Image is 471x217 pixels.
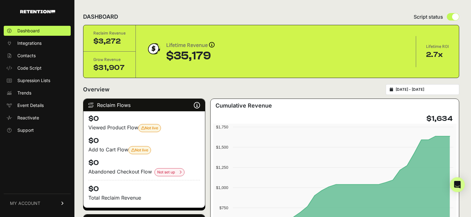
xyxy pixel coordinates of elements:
[10,200,40,206] span: MY ACCOUNT
[88,146,200,154] div: Add to Cart Flow
[4,26,71,36] a: Dashboard
[93,30,126,36] div: Reclaim Revenue
[88,180,200,194] h4: $0
[17,115,39,121] span: Reactivate
[4,88,71,98] a: Trends
[93,36,126,46] div: $3,272
[20,10,55,13] img: Retention.com
[216,101,272,110] h3: Cumulative Revenue
[4,63,71,73] a: Code Script
[4,76,71,85] a: Supression Lists
[4,100,71,110] a: Event Details
[88,168,200,176] div: Abandoned Checkout Flow
[93,63,126,73] div: $31,907
[4,125,71,135] a: Support
[83,12,118,21] h2: DASHBOARD
[17,28,40,34] span: Dashboard
[17,77,50,84] span: Supression Lists
[219,205,228,210] text: $750
[131,148,148,152] span: Not live
[88,124,200,132] div: Viewed Product Flow
[426,50,449,60] div: 2.7x
[88,158,200,168] h4: $0
[414,13,443,21] span: Script status
[450,177,465,192] div: Open Intercom Messenger
[4,51,71,61] a: Contacts
[88,114,200,124] h4: $0
[166,41,215,50] div: Lifetime Revenue
[4,194,71,213] a: MY ACCOUNT
[426,114,453,124] h4: $1,634
[216,185,228,190] text: $1,000
[216,125,228,129] text: $1,750
[83,85,109,94] h2: Overview
[166,50,215,62] div: $35,179
[88,194,200,201] p: Total Reclaim Revenue
[17,90,31,96] span: Trends
[83,99,205,111] div: Reclaim Flows
[426,44,449,50] div: Lifetime ROI
[17,102,44,108] span: Event Details
[17,53,36,59] span: Contacts
[17,65,42,71] span: Code Script
[216,165,228,170] text: $1,250
[141,126,158,130] span: Not live
[93,57,126,63] div: Grow Revenue
[88,136,200,146] h4: $0
[216,145,228,150] text: $1,500
[146,41,161,57] img: dollar-coin-05c43ed7efb7bc0c12610022525b4bbbb207c7efeef5aecc26f025e68dcafac9.png
[17,40,42,46] span: Integrations
[17,127,34,133] span: Support
[4,113,71,123] a: Reactivate
[4,38,71,48] a: Integrations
